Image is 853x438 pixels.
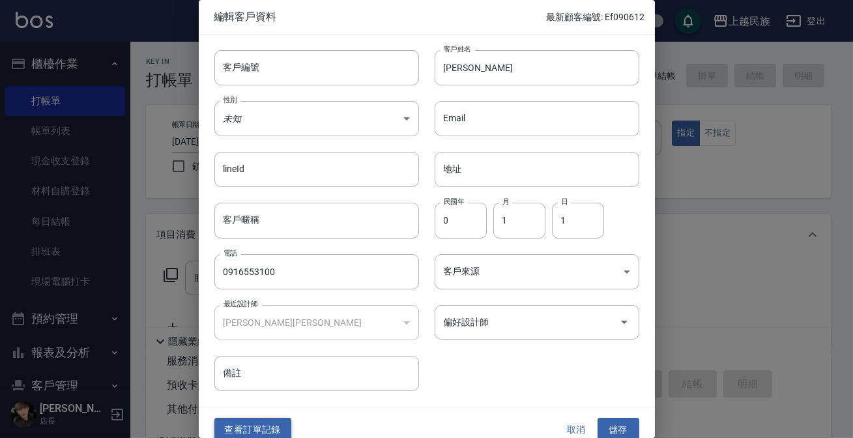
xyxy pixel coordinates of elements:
[224,113,242,124] em: 未知
[444,197,464,207] label: 民國年
[224,95,237,105] label: 性別
[224,248,237,258] label: 電話
[224,299,257,309] label: 最近設計師
[502,197,509,207] label: 月
[214,10,547,23] span: 編輯客戶資料
[546,10,644,24] p: 最新顧客編號: Ef090612
[561,197,568,207] label: 日
[444,44,471,54] label: 客戶姓名
[614,312,635,332] button: Open
[214,305,419,340] div: [PERSON_NAME][PERSON_NAME]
